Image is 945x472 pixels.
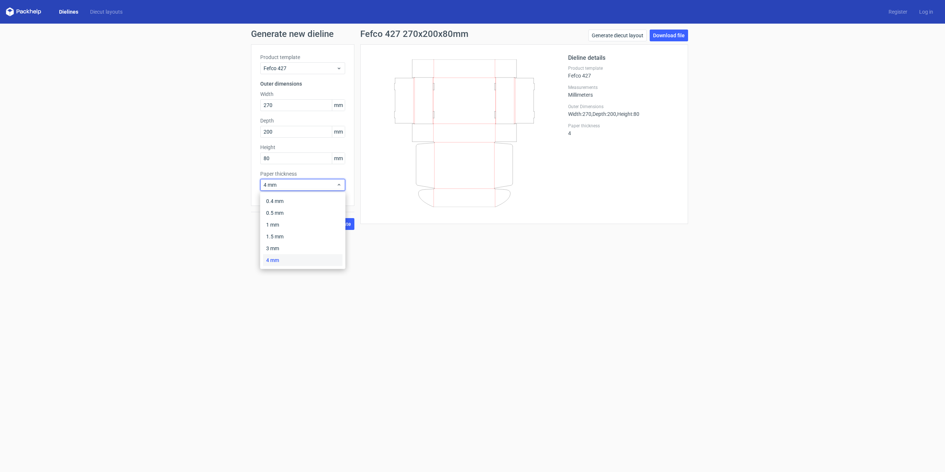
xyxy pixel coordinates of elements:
[568,65,679,79] div: Fefco 427
[263,254,343,266] div: 4 mm
[264,65,336,72] span: Fefco 427
[263,195,343,207] div: 0.4 mm
[568,123,679,136] div: 4
[84,8,128,15] a: Diecut layouts
[568,123,679,129] label: Paper thickness
[260,117,345,124] label: Depth
[650,30,688,41] a: Download file
[251,30,694,38] h1: Generate new dieline
[568,104,679,110] label: Outer Dimensions
[913,8,939,15] a: Log in
[568,54,679,62] h2: Dieline details
[263,231,343,242] div: 1.5 mm
[883,8,913,15] a: Register
[568,85,679,98] div: Millimeters
[263,219,343,231] div: 1 mm
[616,111,639,117] span: , Height : 80
[332,153,345,164] span: mm
[263,242,343,254] div: 3 mm
[568,111,591,117] span: Width : 270
[332,126,345,137] span: mm
[588,30,647,41] a: Generate diecut layout
[591,111,616,117] span: , Depth : 200
[260,170,345,178] label: Paper thickness
[332,100,345,111] span: mm
[263,207,343,219] div: 0.5 mm
[360,30,468,38] h1: Fefco 427 270x200x80mm
[568,85,679,90] label: Measurements
[568,65,679,71] label: Product template
[260,90,345,98] label: Width
[264,181,336,189] span: 4 mm
[53,8,84,15] a: Dielines
[260,80,345,87] h3: Outer dimensions
[260,54,345,61] label: Product template
[260,144,345,151] label: Height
